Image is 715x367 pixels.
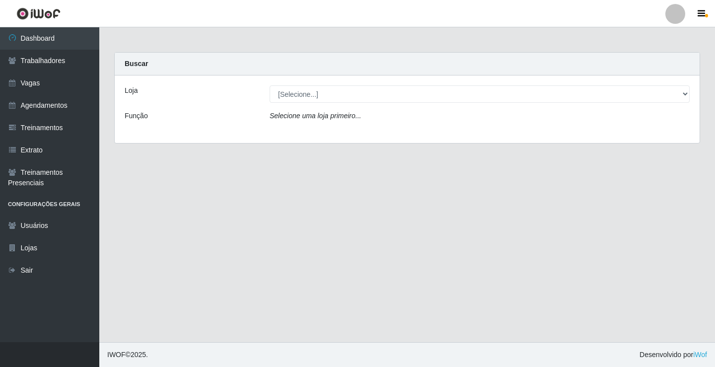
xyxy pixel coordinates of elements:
[107,351,126,359] span: IWOF
[693,351,707,359] a: iWof
[270,112,361,120] i: Selecione uma loja primeiro...
[125,85,138,96] label: Loja
[125,60,148,68] strong: Buscar
[16,7,61,20] img: CoreUI Logo
[125,111,148,121] label: Função
[107,350,148,360] span: © 2025 .
[640,350,707,360] span: Desenvolvido por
